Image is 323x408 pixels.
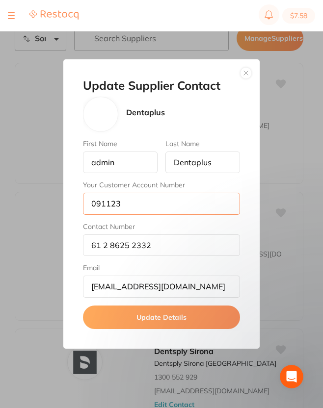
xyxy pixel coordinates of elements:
label: Email [83,264,240,272]
a: Restocq Logo [29,10,79,22]
h2: Update Supplier Contact [83,79,240,93]
button: Update Details [83,306,240,329]
img: Restocq Logo [29,10,79,20]
label: Contact Number [83,223,240,230]
p: Dentaplus [126,108,165,117]
label: First Name [83,140,158,148]
label: Last Name [165,140,240,148]
button: $7.58 [282,8,315,24]
iframe: Intercom live chat [280,365,303,388]
label: Your Customer Account Number [83,181,240,189]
